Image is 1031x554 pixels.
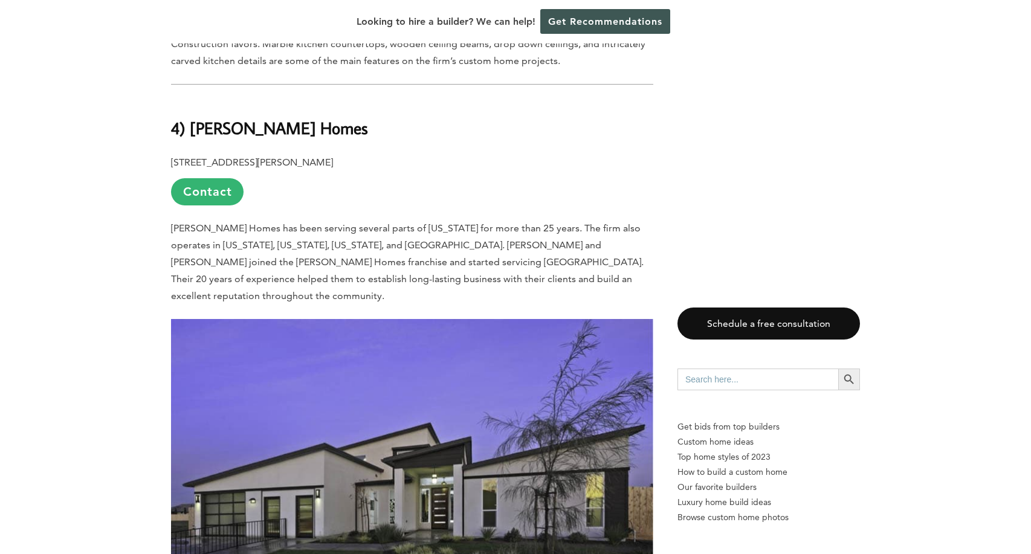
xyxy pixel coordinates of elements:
[171,154,653,205] p: [STREET_ADDRESS][PERSON_NAME]
[540,9,670,34] a: Get Recommendations
[171,21,645,66] span: Victorian-inspired homes, colonial interiors, and modern farmhouses are the styles that [PERSON_N...
[677,480,860,495] a: Our favorite builders
[677,465,860,480] a: How to build a custom home
[171,178,244,205] a: Contact
[171,117,368,138] b: 4) [PERSON_NAME] Homes
[677,419,860,434] p: Get bids from top builders
[677,308,860,340] a: Schedule a free consultation
[677,434,860,449] a: Custom home ideas
[842,373,856,386] svg: Search
[677,449,860,465] a: Top home styles of 2023
[171,222,644,301] span: [PERSON_NAME] Homes has been serving several parts of [US_STATE] for more than 25 years. The firm...
[677,495,860,510] a: Luxury home build ideas
[799,467,1016,540] iframe: Drift Widget Chat Controller
[677,510,860,525] a: Browse custom home photos
[677,369,838,390] input: Search here...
